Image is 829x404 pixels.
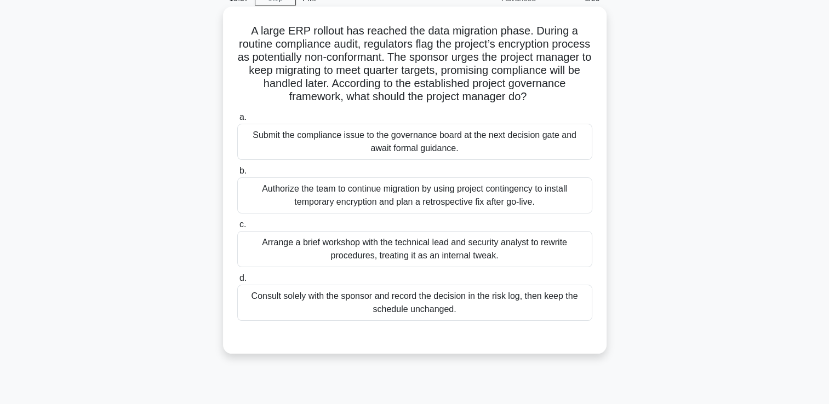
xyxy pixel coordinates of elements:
h5: A large ERP rollout has reached the data migration phase. During a routine compliance audit, regu... [236,24,593,104]
span: b. [239,166,247,175]
div: Submit the compliance issue to the governance board at the next decision gate and await formal gu... [237,124,592,160]
span: a. [239,112,247,122]
span: d. [239,273,247,282]
div: Consult solely with the sponsor and record the decision in the risk log, then keep the schedule u... [237,285,592,321]
div: Arrange a brief workshop with the technical lead and security analyst to rewrite procedures, trea... [237,231,592,267]
div: Authorize the team to continue migration by using project contingency to install temporary encryp... [237,177,592,213]
span: c. [239,220,246,229]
